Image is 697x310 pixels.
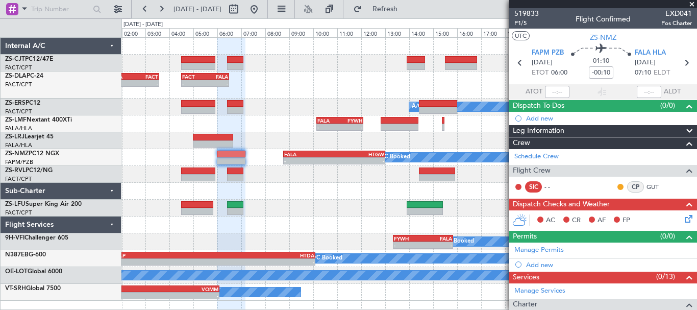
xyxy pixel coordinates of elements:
[635,48,666,58] span: FALA HLA
[5,168,53,174] a: ZS-RVLPC12/NG
[193,28,217,37] div: 05:00
[340,124,362,130] div: -
[173,5,221,14] span: [DATE] - [DATE]
[169,28,193,37] div: 04:00
[5,269,28,275] span: OE-LOT
[635,58,656,68] span: [DATE]
[334,158,384,164] div: -
[514,8,539,19] span: 519833
[576,14,631,25] div: Flight Confirmed
[265,28,289,37] div: 08:00
[514,19,539,28] span: P1/5
[116,286,218,292] div: VOMM
[5,117,72,123] a: ZS-LMFNextant 400XTi
[526,87,542,97] span: ATOT
[525,181,542,193] div: SIC
[5,125,32,132] a: FALA/HLA
[289,28,313,37] div: 09:00
[5,158,33,166] a: FAPM/PZB
[182,80,205,86] div: -
[512,31,530,40] button: UTC
[532,58,553,68] span: [DATE]
[656,271,675,282] span: (0/13)
[664,87,681,97] span: ALDT
[5,151,29,157] span: ZS-NMZ
[514,286,565,296] a: Manage Services
[513,231,537,243] span: Permits
[5,134,24,140] span: ZS-LRJ
[423,235,452,242] div: FALA
[5,100,26,106] span: ZS-ERS
[134,74,158,80] div: FACT
[513,272,539,283] span: Services
[205,74,228,80] div: FALA
[317,124,340,130] div: -
[394,235,423,242] div: FYWH
[5,235,24,241] span: 9H-VFI
[513,137,530,149] span: Crew
[5,209,32,217] a: FACT/CPT
[5,151,59,157] a: ZS-NMZPC12 NGX
[660,100,675,111] span: (0/0)
[182,74,205,80] div: FACT
[5,235,68,241] a: 9H-VFIChallenger 605
[532,48,564,58] span: FAPM PZB
[532,68,549,78] span: ETOT
[572,216,581,226] span: CR
[112,252,213,258] div: GCLP
[5,56,25,62] span: ZS-CJT
[513,199,610,210] span: Dispatch Checks and Weather
[457,28,481,37] div: 16:00
[526,114,692,123] div: Add new
[544,182,567,192] div: - -
[364,6,407,13] span: Refresh
[433,28,457,37] div: 15:00
[514,152,559,162] a: Schedule Crew
[5,252,46,258] a: N387EBG-600
[361,28,385,37] div: 12:00
[545,86,569,98] input: --:--
[646,182,669,192] a: GUT
[590,32,616,43] span: ZS-NMZ
[5,252,29,258] span: N387EB
[394,242,423,248] div: -
[5,100,40,106] a: ZS-ERSPC12
[593,56,609,66] span: 01:10
[5,56,53,62] a: ZS-CJTPC12/47E
[513,125,564,137] span: Leg Information
[310,251,342,266] div: A/C Booked
[284,158,334,164] div: -
[5,117,27,123] span: ZS-LMF
[337,28,361,37] div: 11:00
[5,168,26,174] span: ZS-RVL
[423,242,452,248] div: -
[5,201,26,207] span: ZS-LFU
[122,28,146,37] div: 02:00
[5,201,82,207] a: ZS-LFUSuper King Air 200
[513,165,551,177] span: Flight Crew
[412,99,444,114] div: A/C Booked
[241,28,265,37] div: 07:00
[661,8,692,19] span: EXD041
[5,269,62,275] a: OE-LOTGlobal 6000
[334,151,384,157] div: HTGW
[546,216,555,226] span: AC
[340,117,362,124] div: FYWH
[110,74,134,80] div: FALA
[31,2,90,17] input: Trip Number
[284,151,334,157] div: FALA
[442,234,474,249] div: A/C Booked
[5,73,27,79] span: ZS-DLA
[123,20,163,29] div: [DATE] - [DATE]
[134,80,158,86] div: -
[213,259,314,265] div: -
[505,28,529,37] div: 18:00
[623,216,630,226] span: FP
[110,80,134,86] div: -
[313,28,337,37] div: 10:00
[551,68,567,78] span: 06:00
[5,64,32,71] a: FACT/CPT
[660,231,675,242] span: (0/0)
[513,100,564,112] span: Dispatch To-Dos
[5,175,32,183] a: FACT/CPT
